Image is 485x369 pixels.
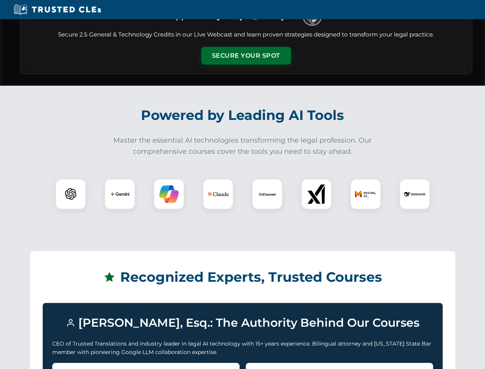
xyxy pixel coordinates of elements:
[258,184,277,204] img: CoCounsel Logo
[307,184,326,204] img: xAI Logo
[203,179,233,209] div: Claude
[30,102,455,129] h2: Powered by Leading AI Tools
[159,184,179,204] img: Copilot Logo
[55,179,86,209] div: ChatGPT
[110,184,129,204] img: Gemini Logo
[252,179,283,209] div: CoCounsel
[43,264,443,291] h2: Recognized Experts, Trusted Courses
[301,179,332,209] div: xAI
[12,4,103,15] img: Trusted CLEs
[104,179,135,209] div: Gemini
[399,179,430,209] div: DeepSeek
[60,183,82,205] img: ChatGPT Logo
[350,179,381,209] div: Mistral AI
[30,30,463,39] p: Secure 2.5 General & Technology Credits in our Live Webcast and learn proven strategies designed ...
[154,179,184,209] div: Copilot
[52,312,433,333] h3: [PERSON_NAME], Esq.: The Authority Behind Our Courses
[201,47,291,65] button: Secure Your Spot
[207,183,229,205] img: Claude Logo
[355,183,376,205] img: Mistral AI Logo
[404,183,425,205] img: DeepSeek Logo
[108,135,377,157] p: Master the essential AI technologies transforming the legal profession. Our comprehensive courses...
[52,339,433,357] p: CEO of Trusted Translations and industry leader in legal AI technology with 15+ years experience....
